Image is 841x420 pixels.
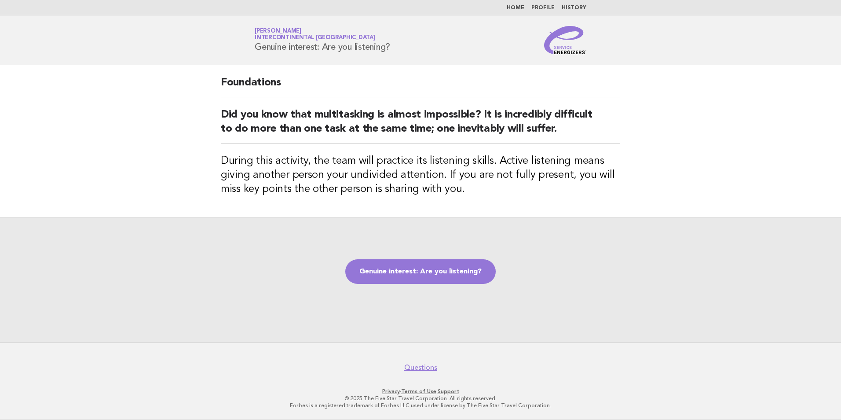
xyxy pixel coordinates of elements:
[507,5,524,11] a: Home
[151,388,690,395] p: · ·
[221,108,620,144] h2: Did you know that multitasking is almost impossible? It is incredibly difficult to do more than o...
[255,28,375,41] a: [PERSON_NAME]InterContinental [GEOGRAPHIC_DATA]
[531,5,555,11] a: Profile
[404,363,437,372] a: Questions
[401,388,436,394] a: Terms of Use
[544,26,586,54] img: Service Energizers
[438,388,459,394] a: Support
[255,29,390,52] h1: Genuine interest: Are you listening?
[221,154,620,196] h3: During this activity, the team will practice its listening skills. Active listening means giving ...
[151,402,690,409] p: Forbes is a registered trademark of Forbes LLC used under license by The Five Star Travel Corpora...
[151,395,690,402] p: © 2025 The Five Star Travel Corporation. All rights reserved.
[255,35,375,41] span: InterContinental [GEOGRAPHIC_DATA]
[562,5,586,11] a: History
[382,388,400,394] a: Privacy
[345,259,496,284] a: Genuine interest: Are you listening?
[221,76,620,97] h2: Foundations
